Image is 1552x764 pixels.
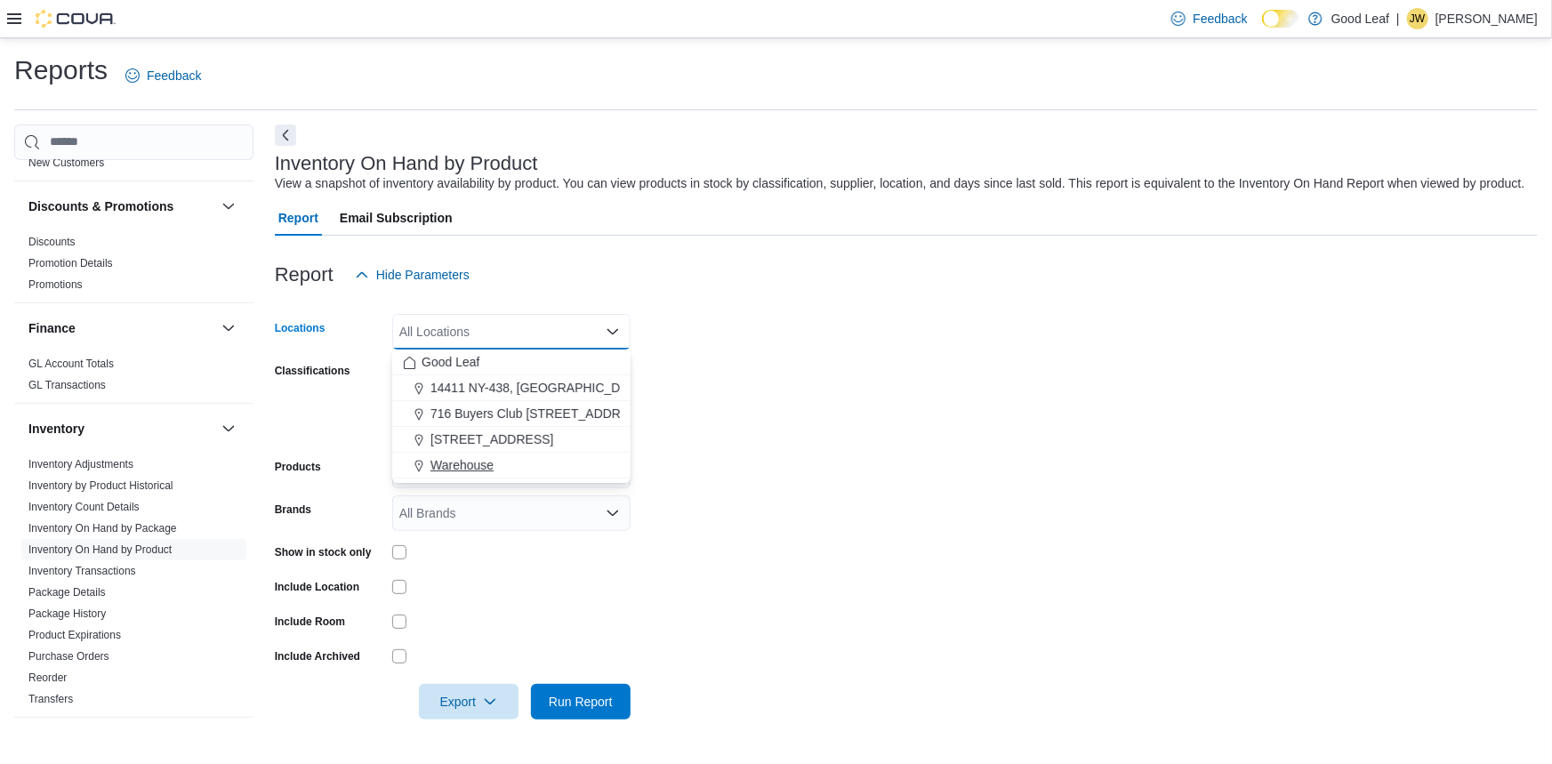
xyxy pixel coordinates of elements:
span: Promotions [28,277,83,292]
button: Close list of options [606,325,620,339]
div: Jordon Walters [1407,8,1428,29]
span: Inventory Adjustments [28,457,133,471]
div: Finance [14,353,253,403]
a: Inventory Transactions [28,565,136,577]
a: Inventory Adjustments [28,458,133,470]
label: Products [275,460,321,474]
span: Report [278,200,318,236]
h3: Report [275,264,334,285]
button: Next [275,125,296,146]
div: View a snapshot of inventory availability by product. You can view products in stock by classific... [275,174,1525,193]
button: Finance [28,319,214,337]
button: Finance [218,318,239,339]
a: Reorder [28,672,67,684]
label: Brands [275,503,311,517]
a: Inventory On Hand by Package [28,522,177,535]
button: Loyalty [218,732,239,753]
span: Package Details [28,585,106,599]
div: Inventory [14,454,253,717]
a: New Customers [28,157,104,169]
h3: Finance [28,319,76,337]
p: Good Leaf [1331,8,1389,29]
span: Transfers [28,692,73,706]
a: Package Details [28,586,106,599]
span: Email Subscription [340,200,453,236]
span: [STREET_ADDRESS] [430,430,553,448]
button: Warehouse [392,453,631,479]
a: Inventory On Hand by Product [28,543,172,556]
h3: Inventory On Hand by Product [275,153,538,174]
button: 716 Buyers Club [STREET_ADDRESS] [392,401,631,427]
button: Export [419,684,519,720]
a: GL Transactions [28,379,106,391]
button: Inventory [218,418,239,439]
a: Package History [28,607,106,620]
span: Feedback [1193,10,1247,28]
a: Inventory Count Details [28,501,140,513]
span: Inventory Count Details [28,500,140,514]
a: Purchase Orders [28,650,109,663]
input: Dark Mode [1262,10,1299,28]
a: Promotion Details [28,257,113,269]
span: 716 Buyers Club [STREET_ADDRESS] [430,405,649,422]
a: Promotions [28,278,83,291]
span: Inventory Transactions [28,564,136,578]
div: Choose from the following options [392,350,631,479]
a: Feedback [118,58,208,93]
button: Discounts & Promotions [218,196,239,217]
h1: Reports [14,52,108,88]
button: [STREET_ADDRESS] [392,427,631,453]
label: Include Archived [275,649,360,663]
span: Good Leaf [422,353,479,371]
a: Discounts [28,236,76,248]
span: 14411 NY-438, [GEOGRAPHIC_DATA] [430,379,647,397]
span: Product Expirations [28,628,121,642]
span: Inventory On Hand by Product [28,543,172,557]
a: Product Expirations [28,629,121,641]
img: Cova [36,10,116,28]
span: Discounts [28,235,76,249]
span: GL Account Totals [28,357,114,371]
span: Run Report [549,693,613,711]
label: Classifications [275,364,350,378]
button: Hide Parameters [348,257,477,293]
span: GL Transactions [28,378,106,392]
label: Locations [275,321,326,335]
span: Feedback [147,67,201,84]
span: Reorder [28,671,67,685]
a: Feedback [1164,1,1254,36]
span: Hide Parameters [376,266,470,284]
button: Inventory [28,420,214,438]
button: Run Report [531,684,631,720]
span: New Customers [28,156,104,170]
span: Package History [28,607,106,621]
button: 14411 NY-438, [GEOGRAPHIC_DATA] [392,375,631,401]
p: | [1396,8,1400,29]
span: Warehouse [430,456,494,474]
a: Transfers [28,693,73,705]
a: Inventory by Product Historical [28,479,173,492]
span: Inventory by Product Historical [28,479,173,493]
span: Promotion Details [28,256,113,270]
p: [PERSON_NAME] [1435,8,1538,29]
span: Export [430,684,508,720]
h3: Discounts & Promotions [28,197,173,215]
label: Include Room [275,615,345,629]
span: Purchase Orders [28,649,109,663]
button: Good Leaf [392,350,631,375]
button: Discounts & Promotions [28,197,214,215]
label: Show in stock only [275,545,372,559]
button: Open list of options [606,506,620,520]
span: Inventory On Hand by Package [28,521,177,535]
a: GL Account Totals [28,358,114,370]
label: Include Location [275,580,359,594]
h3: Inventory [28,420,84,438]
span: JW [1410,8,1425,29]
div: Discounts & Promotions [14,231,253,302]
